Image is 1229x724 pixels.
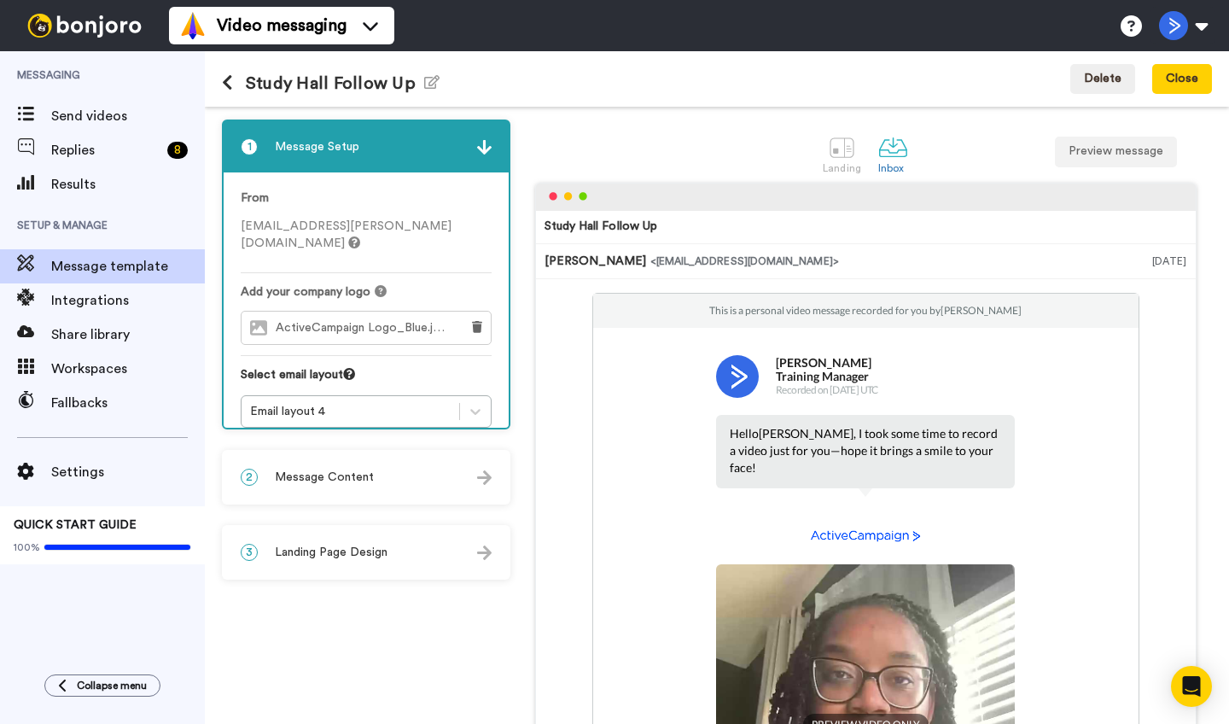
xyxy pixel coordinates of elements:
div: Inbox [878,162,908,174]
span: Collapse menu [77,679,147,692]
a: Landing [814,124,870,183]
div: Email layout 4 [250,403,451,420]
div: Landing [823,162,861,174]
span: 3 [241,544,258,561]
p: [PERSON_NAME] [776,356,878,370]
p: Recorded on [DATE] UTC [776,383,878,397]
h1: Study Hall Follow Up [222,73,440,93]
img: arrow.svg [477,470,492,485]
img: vm-color.svg [179,12,207,39]
span: ActiveCampaign Logo_Blue.jpg [276,321,453,336]
span: 2 [241,469,258,486]
span: QUICK START GUIDE [14,519,137,531]
span: Integrations [51,290,205,311]
button: Delete [1070,64,1135,95]
div: 2Message Content [222,450,510,505]
img: f397763a-eefe-48e6-92e5-73e4d4c8e41b [796,517,935,556]
span: Message Setup [275,138,359,155]
div: Select email layout [241,366,492,395]
span: 100% [14,540,40,554]
a: Inbox [870,124,917,183]
span: Video messaging [217,14,347,38]
p: Hello [PERSON_NAME] , I took some time to record a video just for you—hope it brings a smile to y... [730,425,1001,476]
span: Message template [51,256,205,277]
p: This is a personal video message recorded for you by [PERSON_NAME] [709,304,1022,318]
span: Share library [51,324,205,345]
img: ACg8ocJNLGbw1TVw7LohI8qVZseNDcr6mKTqs2ueVoaN0XWPjg1P0co=s96-c [716,355,759,398]
span: Settings [51,462,205,482]
div: 3Landing Page Design [222,525,510,580]
div: [PERSON_NAME] [545,253,1152,270]
button: Preview message [1055,137,1177,167]
button: Close [1152,64,1212,95]
div: Open Intercom Messenger [1171,666,1212,707]
span: Replies [51,140,160,161]
span: 1 [241,138,258,155]
img: arrow.svg [477,546,492,560]
span: Fallbacks [51,393,205,413]
p: Training Manager [776,370,878,383]
label: From [241,190,269,207]
span: Send videos [51,106,205,126]
span: Results [51,174,205,195]
span: Message Content [275,469,374,486]
span: [EMAIL_ADDRESS][PERSON_NAME][DOMAIN_NAME] [241,220,451,249]
span: Landing Page Design [275,544,387,561]
div: 8 [167,142,188,159]
span: Workspaces [51,359,205,379]
div: Study Hall Follow Up [545,218,658,235]
span: <[EMAIL_ADDRESS][DOMAIN_NAME]> [650,256,839,266]
button: Collapse menu [44,674,160,697]
img: bj-logo-header-white.svg [20,14,149,38]
span: Add your company logo [241,283,370,301]
div: [DATE] [1152,253,1187,270]
img: arrow.svg [477,140,492,155]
